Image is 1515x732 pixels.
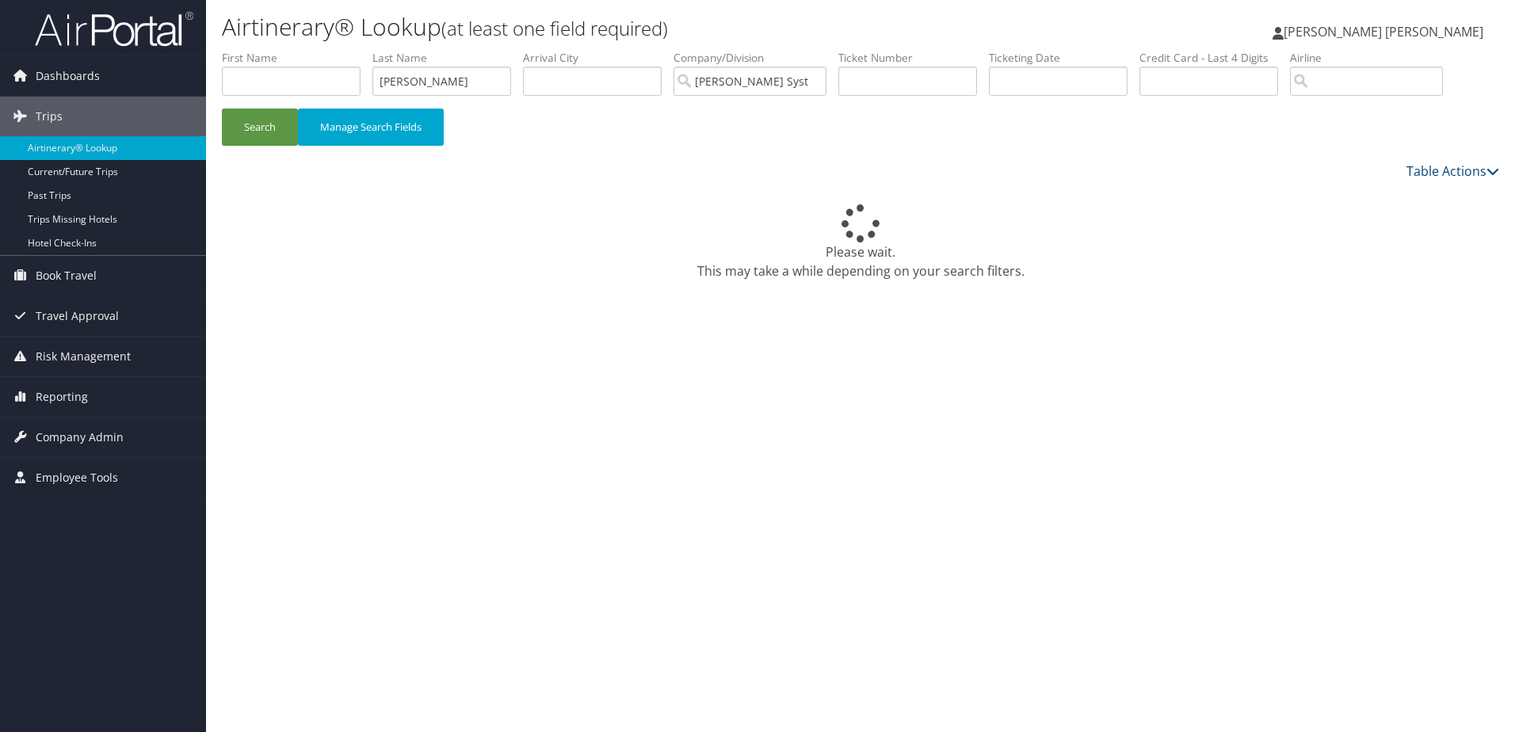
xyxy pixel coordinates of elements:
label: Airline [1290,50,1455,66]
button: Manage Search Fields [298,109,444,146]
label: Credit Card - Last 4 Digits [1139,50,1290,66]
a: Table Actions [1406,162,1499,180]
span: Risk Management [36,337,131,376]
div: Please wait. This may take a while depending on your search filters. [222,204,1499,280]
span: Dashboards [36,56,100,96]
small: (at least one field required) [441,15,668,41]
label: Company/Division [674,50,838,66]
label: Last Name [372,50,523,66]
span: [PERSON_NAME] [PERSON_NAME] [1284,23,1483,40]
span: Book Travel [36,256,97,295]
label: Ticket Number [838,50,989,66]
label: First Name [222,50,372,66]
label: Ticketing Date [989,50,1139,66]
label: Arrival City [523,50,674,66]
span: Employee Tools [36,458,118,498]
button: Search [222,109,298,146]
img: airportal-logo.png [35,10,193,48]
span: Reporting [36,377,88,417]
span: Company Admin [36,417,124,457]
span: Travel Approval [36,296,119,336]
span: Trips [36,97,63,136]
a: [PERSON_NAME] [PERSON_NAME] [1273,8,1499,55]
h1: Airtinerary® Lookup [222,10,1074,44]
